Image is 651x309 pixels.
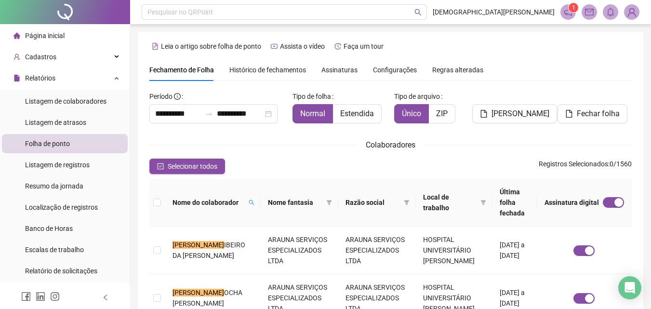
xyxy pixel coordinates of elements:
[585,8,594,16] span: mail
[345,197,400,208] span: Razão social
[565,110,573,118] span: file
[478,190,488,215] span: filter
[157,163,164,170] span: check-square
[539,159,632,174] span: : 0 / 1560
[173,289,224,296] mark: [PERSON_NAME]
[394,91,440,102] span: Tipo de arquivo
[577,108,620,120] span: Fechar folha
[229,66,306,74] span: Histórico de fechamentos
[271,43,278,50] span: youtube
[300,109,325,118] span: Normal
[340,109,374,118] span: Estendida
[50,292,60,301] span: instagram
[539,160,608,168] span: Registros Selecionados
[36,292,45,301] span: linkedin
[25,267,97,275] span: Relatório de solicitações
[25,225,73,232] span: Banco de Horas
[366,140,415,149] span: Colaboradores
[25,119,86,126] span: Listagem de atrasos
[173,241,224,249] mark: [PERSON_NAME]
[415,227,492,274] td: HOSPITAL UNIVERSITÁRIO [PERSON_NAME]
[205,110,213,118] span: to
[102,294,109,301] span: left
[433,7,555,17] span: [DEMOGRAPHIC_DATA][PERSON_NAME]
[326,200,332,205] span: filter
[321,67,358,73] span: Assinaturas
[492,179,537,227] th: Última folha fechada
[492,108,549,120] span: [PERSON_NAME]
[569,3,578,13] sup: 1
[25,182,83,190] span: Resumo da jornada
[402,109,421,118] span: Único
[152,43,159,50] span: file-text
[25,246,84,254] span: Escalas de trabalho
[564,8,572,16] span: notification
[13,75,20,81] span: file
[25,140,70,148] span: Folha de ponto
[25,74,55,82] span: Relatórios
[173,197,245,208] span: Nome do colaborador
[618,276,641,299] div: Open Intercom Messenger
[205,110,213,118] span: swap-right
[168,161,217,172] span: Selecionar todos
[161,42,261,50] span: Leia o artigo sobre folha de ponto
[373,67,417,73] span: Configurações
[324,195,334,210] span: filter
[25,53,56,61] span: Cadastros
[149,159,225,174] button: Selecionar todos
[21,292,31,301] span: facebook
[149,66,214,74] span: Fechamento de Folha
[247,195,256,210] span: search
[404,200,410,205] span: filter
[334,43,341,50] span: history
[402,195,412,210] span: filter
[606,8,615,16] span: bell
[13,32,20,39] span: home
[545,197,599,208] span: Assinatura digital
[624,5,639,19] img: 69351
[25,32,65,40] span: Página inicial
[558,104,627,123] button: Fechar folha
[13,54,20,60] span: user-add
[174,93,181,100] span: info-circle
[480,200,486,205] span: filter
[338,227,415,274] td: ARAUNA SERVIÇOS ESPECIALIZADOS LTDA
[480,110,488,118] span: file
[432,67,483,73] span: Regras alteradas
[472,104,557,123] button: [PERSON_NAME]
[414,9,422,16] span: search
[423,192,476,213] span: Local de trabalho
[572,4,575,11] span: 1
[260,227,338,274] td: ARAUNA SERVIÇOS ESPECIALIZADOS LTDA
[149,93,173,100] span: Período
[292,91,331,102] span: Tipo de folha
[344,42,384,50] span: Faça um tour
[25,97,106,105] span: Listagem de colaboradores
[25,203,98,211] span: Localização de registros
[436,109,448,118] span: ZIP
[268,197,322,208] span: Nome fantasia
[249,200,254,205] span: search
[25,161,90,169] span: Listagem de registros
[492,227,537,274] td: [DATE] a [DATE]
[280,42,325,50] span: Assista o vídeo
